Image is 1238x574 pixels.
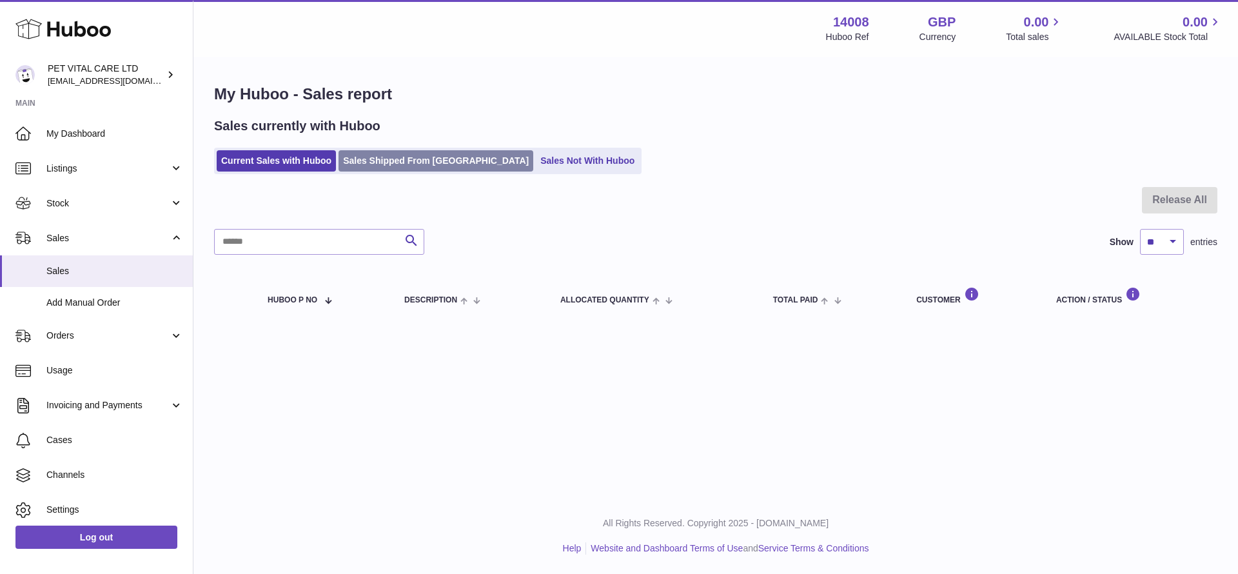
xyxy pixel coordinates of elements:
[404,296,457,304] span: Description
[1006,31,1063,43] span: Total sales
[833,14,869,31] strong: 14008
[1183,14,1208,31] span: 0.00
[773,296,818,304] span: Total paid
[46,434,183,446] span: Cases
[1114,14,1223,43] a: 0.00 AVAILABLE Stock Total
[46,504,183,516] span: Settings
[214,84,1217,104] h1: My Huboo - Sales report
[591,543,743,553] a: Website and Dashboard Terms of Use
[1190,236,1217,248] span: entries
[919,31,956,43] div: Currency
[758,543,869,553] a: Service Terms & Conditions
[46,163,170,175] span: Listings
[46,469,183,481] span: Channels
[48,75,190,86] span: [EMAIL_ADDRESS][DOMAIN_NAME]
[826,31,869,43] div: Huboo Ref
[928,14,956,31] strong: GBP
[46,128,183,140] span: My Dashboard
[217,150,336,172] a: Current Sales with Huboo
[916,287,1030,304] div: Customer
[339,150,533,172] a: Sales Shipped From [GEOGRAPHIC_DATA]
[536,150,639,172] a: Sales Not With Huboo
[563,543,582,553] a: Help
[15,65,35,84] img: petvitalcare@gmail.com
[1006,14,1063,43] a: 0.00 Total sales
[560,296,649,304] span: ALLOCATED Quantity
[1056,287,1204,304] div: Action / Status
[268,296,317,304] span: Huboo P no
[46,364,183,377] span: Usage
[214,117,380,135] h2: Sales currently with Huboo
[1114,31,1223,43] span: AVAILABLE Stock Total
[48,63,164,87] div: PET VITAL CARE LTD
[46,330,170,342] span: Orders
[46,232,170,244] span: Sales
[46,297,183,309] span: Add Manual Order
[46,399,170,411] span: Invoicing and Payments
[586,542,869,555] li: and
[204,517,1228,529] p: All Rights Reserved. Copyright 2025 - [DOMAIN_NAME]
[15,526,177,549] a: Log out
[1024,14,1049,31] span: 0.00
[46,197,170,210] span: Stock
[1110,236,1134,248] label: Show
[46,265,183,277] span: Sales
